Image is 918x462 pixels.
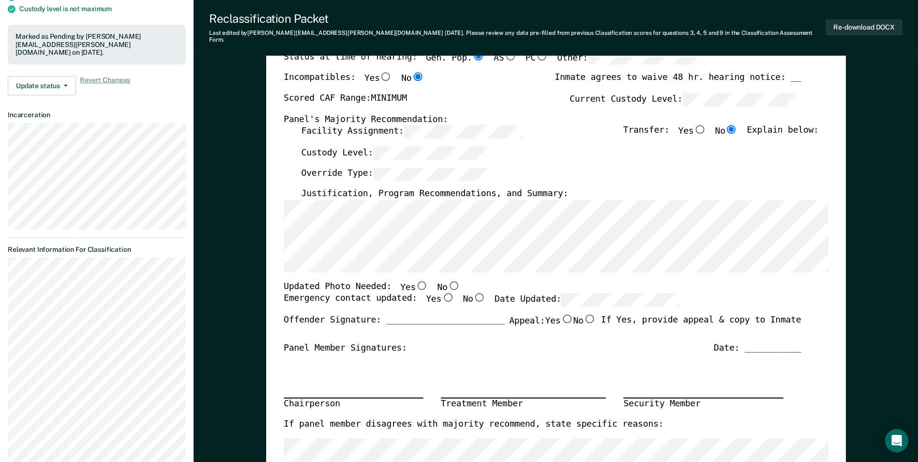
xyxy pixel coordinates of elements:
input: Yes [441,293,454,302]
div: Transfer: Explain below: [623,125,819,146]
label: No [573,314,596,327]
input: Other: [588,51,707,64]
label: No [437,281,460,293]
div: Security Member [623,398,783,410]
div: Emergency contact updated: [284,293,680,315]
input: AS [504,51,516,60]
div: Marked as Pending by [PERSON_NAME][EMAIL_ADDRESS][PERSON_NAME][DOMAIN_NAME] on [DATE]. [15,32,178,57]
input: Gen. Pop. [472,51,484,60]
div: Treatment Member [441,398,606,410]
div: Inmate agrees to waive 48 hr. hearing notice: __ [555,73,801,93]
label: Yes [426,293,454,307]
label: Date Updated: [495,293,680,307]
label: Yes [678,125,706,138]
label: Other: [557,51,707,64]
input: PC [536,51,548,60]
input: Yes [416,281,428,290]
label: If panel member disagrees with majority recommend, state specific reasons: [284,419,663,431]
label: Appeal: [509,314,596,335]
label: No [401,73,424,85]
input: No [583,314,596,323]
label: Gen. Pop. [426,51,485,64]
div: Panel Member Signatures: [284,342,407,354]
input: Yes [560,314,573,323]
div: Date: ___________ [714,342,801,354]
input: Custody Level: [373,146,492,159]
input: No [473,293,485,302]
label: No [463,293,485,307]
label: Yes [545,314,573,327]
label: Override Type: [301,167,492,180]
div: Incompatibles: [284,73,424,93]
div: Chairperson [284,398,423,410]
label: Current Custody Level: [570,92,801,106]
input: No [411,73,424,81]
div: Last edited by [PERSON_NAME][EMAIL_ADDRESS][PERSON_NAME][DOMAIN_NAME] . Please review any data pr... [209,30,826,44]
button: Re-download DOCX [826,19,903,35]
label: Facility Assignment: [301,125,522,138]
label: Custody Level: [301,146,492,159]
input: Date Updated: [561,293,680,307]
label: Scored CAF Range: MINIMUM [284,92,407,106]
div: Updated Photo Needed: [284,281,460,293]
div: Open Intercom Messenger [885,429,908,452]
label: Justification, Program Recommendations, and Summary: [301,188,568,200]
dt: Incarceration [8,111,186,119]
input: Yes [693,125,706,134]
input: Facility Assignment: [404,125,522,138]
span: maximum [81,5,112,13]
input: No [447,281,460,290]
input: Current Custody Level: [682,92,801,106]
button: Update status [8,76,76,95]
input: No [725,125,738,134]
dt: Relevant Information For Classification [8,246,186,254]
div: Panel's Majority Recommendation: [284,114,801,125]
span: Revert Changes [80,76,130,95]
label: AS [494,51,516,64]
label: No [715,125,737,138]
div: Custody level is not [19,5,186,13]
span: [DATE] [445,30,463,36]
input: Yes [379,73,392,81]
label: PC [525,51,548,64]
div: Status at time of hearing: [284,51,707,73]
label: Yes [364,73,392,85]
input: Override Type: [373,167,492,180]
div: Offender Signature: _______________________ If Yes, provide appeal & copy to Inmate [284,314,801,342]
label: Yes [400,281,428,293]
div: Reclassification Packet [209,12,826,26]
